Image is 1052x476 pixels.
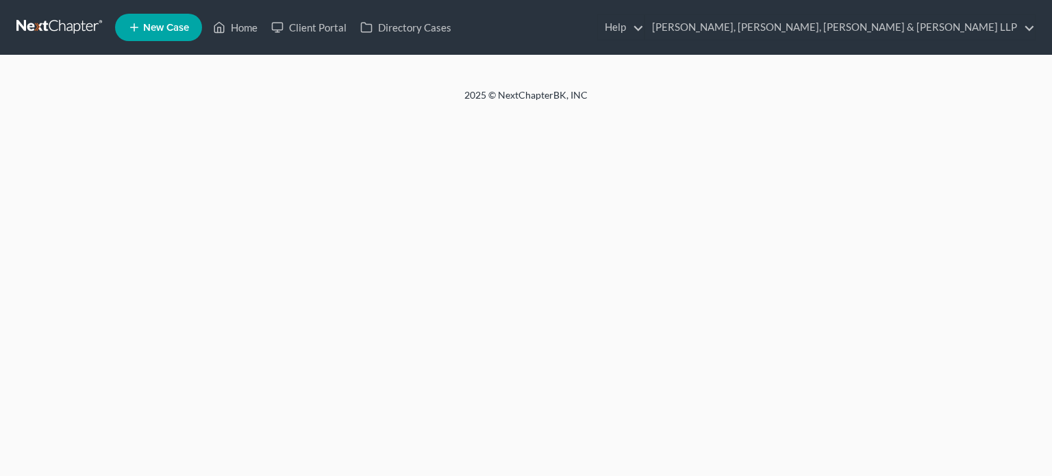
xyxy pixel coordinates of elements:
[115,14,202,41] new-legal-case-button: New Case
[598,15,644,40] a: Help
[136,88,916,113] div: 2025 © NextChapterBK, INC
[206,15,264,40] a: Home
[264,15,353,40] a: Client Portal
[353,15,458,40] a: Directory Cases
[645,15,1035,40] a: [PERSON_NAME], [PERSON_NAME], [PERSON_NAME] & [PERSON_NAME] LLP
